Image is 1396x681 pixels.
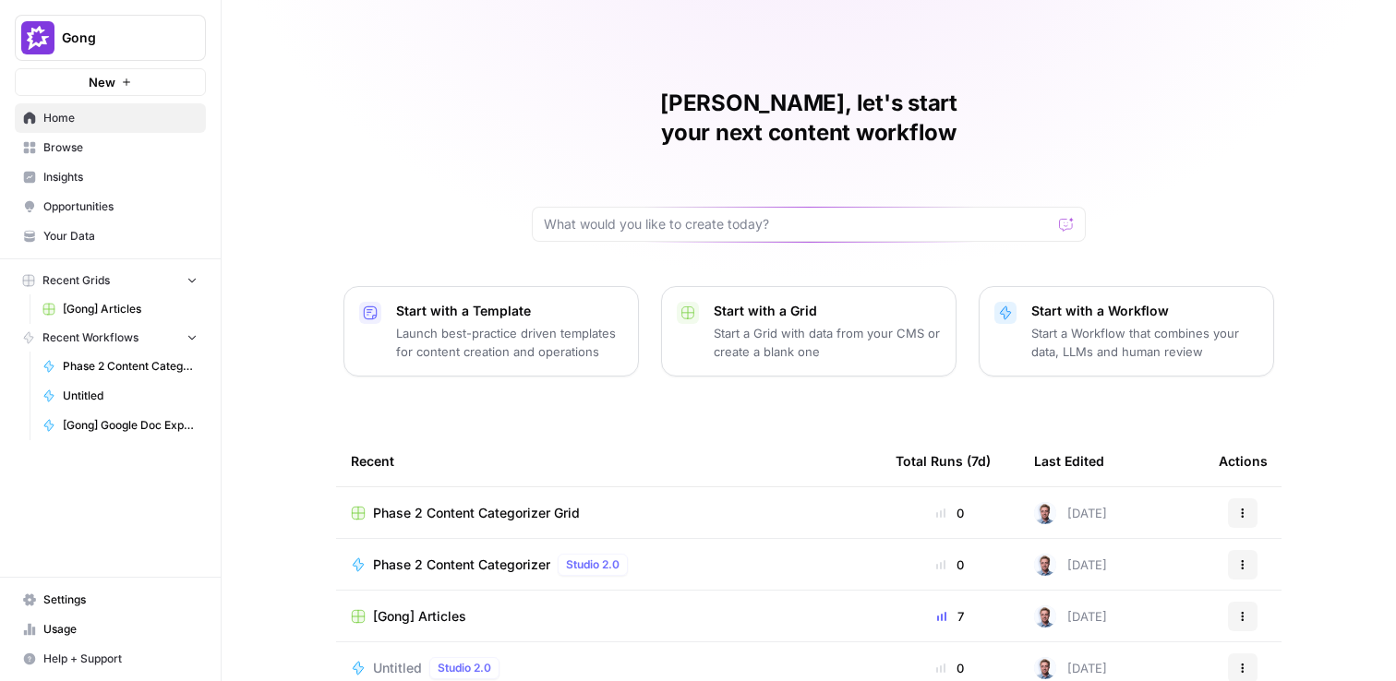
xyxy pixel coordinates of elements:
div: 0 [896,556,1005,574]
span: Studio 2.0 [566,556,620,573]
a: Phase 2 Content CategorizerStudio 2.0 [351,554,866,576]
p: Start with a Template [396,302,623,320]
button: Help + Support [15,644,206,674]
span: Opportunities [43,198,198,215]
span: Home [43,110,198,126]
img: bf076u973kud3p63l3g8gndu11n6 [1034,605,1056,627]
a: Home [15,103,206,133]
span: Help + Support [43,651,198,667]
a: Opportunities [15,192,206,221]
span: [Gong] Google Doc Export [63,417,198,434]
div: [DATE] [1034,605,1107,627]
div: [DATE] [1034,502,1107,524]
div: 0 [896,659,1005,677]
a: [Gong] Articles [34,294,206,324]
a: UntitledStudio 2.0 [351,657,866,679]
img: Gong Logo [21,21,54,54]
button: Recent Workflows [15,324,206,352]
a: Usage [15,615,206,644]
img: bf076u973kud3p63l3g8gndu11n6 [1034,554,1056,576]
p: Start a Workflow that combines your data, LLMs and human review [1031,324,1258,361]
span: Recent Workflows [42,329,138,346]
div: Recent [351,436,866,486]
p: Launch best-practice driven templates for content creation and operations [396,324,623,361]
img: bf076u973kud3p63l3g8gndu11n6 [1034,502,1056,524]
a: Phase 2 Content Categorizer [34,352,206,381]
a: Browse [15,133,206,162]
span: New [89,73,115,91]
a: Untitled [34,381,206,411]
button: Workspace: Gong [15,15,206,61]
div: 0 [896,504,1005,522]
span: [Gong] Articles [63,301,198,317]
button: New [15,68,206,96]
span: [Gong] Articles [373,607,466,626]
div: [DATE] [1034,554,1107,576]
p: Start with a Workflow [1031,302,1258,320]
p: Start a Grid with data from your CMS or create a blank one [714,324,941,361]
span: Insights [43,169,198,185]
div: Last Edited [1034,436,1104,486]
span: Phase 2 Content Categorizer [373,556,550,574]
div: [DATE] [1034,657,1107,679]
div: Total Runs (7d) [896,436,991,486]
span: Phase 2 Content Categorizer Grid [373,504,580,522]
a: [Gong] Google Doc Export [34,411,206,440]
span: Untitled [63,388,198,404]
span: Browse [43,139,198,156]
h1: [PERSON_NAME], let's start your next content workflow [532,89,1086,148]
span: Settings [43,591,198,608]
div: Actions [1219,436,1268,486]
img: bf076u973kud3p63l3g8gndu11n6 [1034,657,1056,679]
div: 7 [896,607,1005,626]
a: Phase 2 Content Categorizer Grid [351,504,866,522]
span: Phase 2 Content Categorizer [63,358,198,375]
button: Start with a TemplateLaunch best-practice driven templates for content creation and operations [343,286,639,376]
button: Start with a GridStart a Grid with data from your CMS or create a blank one [661,286,957,376]
span: Usage [43,621,198,638]
input: What would you like to create today? [544,215,1052,233]
button: Start with a WorkflowStart a Workflow that combines your data, LLMs and human review [979,286,1274,376]
a: Your Data [15,221,206,251]
span: Your Data [43,228,198,245]
a: Insights [15,162,206,192]
span: Recent Grids [42,272,110,289]
button: Recent Grids [15,267,206,294]
span: Gong [62,29,174,47]
span: Studio 2.0 [438,660,491,676]
span: Untitled [373,659,422,677]
a: Settings [15,585,206,615]
p: Start with a Grid [714,302,941,320]
a: [Gong] Articles [351,607,866,626]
